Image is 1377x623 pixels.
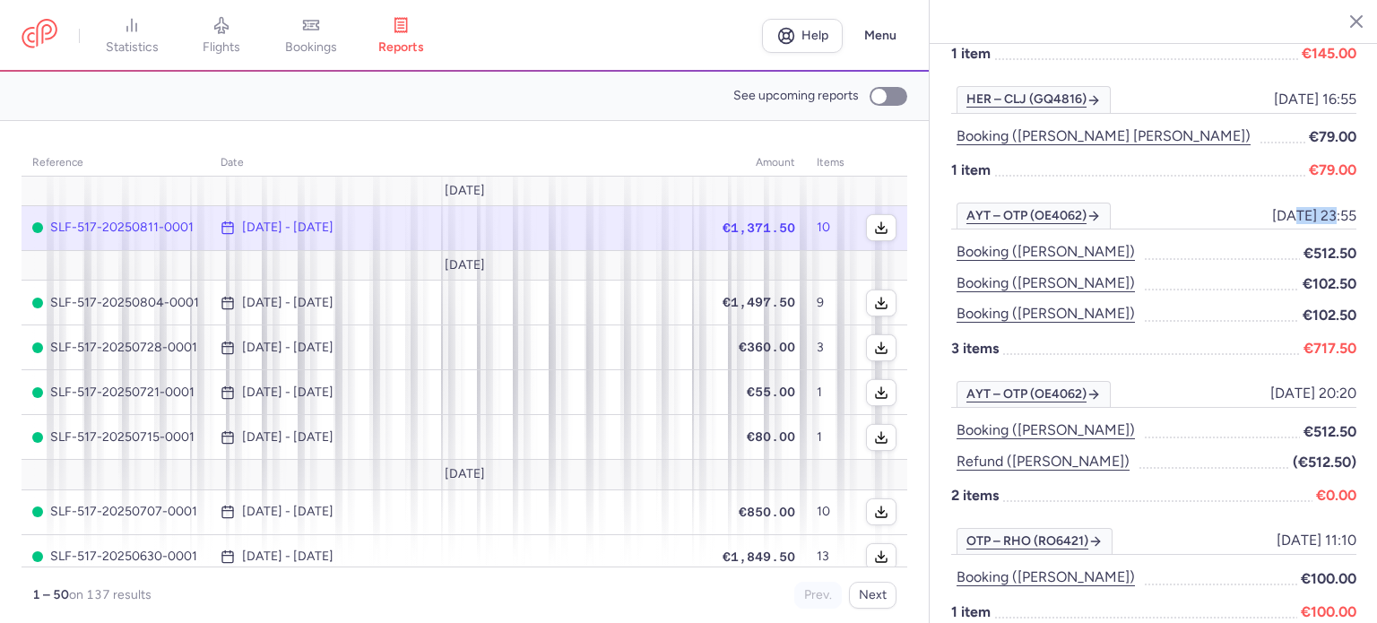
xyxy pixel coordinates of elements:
[806,205,855,250] td: 10
[242,221,333,235] time: [DATE] - [DATE]
[762,19,843,53] a: Help
[712,150,806,177] th: amount
[203,39,240,56] span: flights
[747,429,795,444] span: €80.00
[32,587,69,602] strong: 1 – 50
[22,19,57,52] a: CitizenPlane red outlined logo
[242,549,333,564] time: [DATE] - [DATE]
[951,272,1140,295] button: Booking ([PERSON_NAME])
[951,42,1356,65] p: 1 item
[1301,601,1356,623] span: €100.00
[806,325,855,370] td: 3
[445,184,485,198] span: [DATE]
[849,582,896,609] button: Next
[951,159,1356,181] p: 1 item
[32,549,199,564] span: SLF-517-20250630-0001
[739,340,795,354] span: €360.00
[806,415,855,460] td: 1
[445,467,485,481] span: [DATE]
[1303,337,1356,359] span: €717.50
[378,39,424,56] span: reports
[853,19,907,53] button: Menu
[951,450,1135,473] button: Refund ([PERSON_NAME])
[747,385,795,399] span: €55.00
[951,337,1356,359] p: 3 items
[266,16,356,56] a: bookings
[22,150,210,177] th: reference
[951,419,1140,442] button: Booking ([PERSON_NAME])
[1309,159,1356,181] span: €79.00
[242,341,333,355] time: [DATE] - [DATE]
[957,86,1111,113] a: HER – CLJ (GQ4816)
[957,528,1113,555] a: OTP – RHO (RO6421)
[806,370,855,415] td: 1
[32,296,199,310] span: SLF-517-20250804-0001
[1302,42,1356,65] span: €145.00
[32,385,199,400] span: SLF-517-20250721-0001
[723,295,795,309] span: €1,497.50
[1303,304,1356,326] span: €102.50
[951,125,1256,148] button: Booking ([PERSON_NAME] [PERSON_NAME])
[87,16,177,56] a: statistics
[210,150,712,177] th: date
[242,430,333,445] time: [DATE] - [DATE]
[951,240,1140,264] button: Booking ([PERSON_NAME])
[806,281,855,325] td: 9
[739,505,795,519] span: €850.00
[806,489,855,534] td: 10
[1293,451,1356,473] span: (€512.50)
[951,566,1140,589] button: Booking ([PERSON_NAME])
[957,203,1111,229] a: AYT – OTP (OE4062)
[32,430,199,445] span: SLF-517-20250715-0001
[285,39,337,56] span: bookings
[723,221,795,235] span: €1,371.50
[242,296,333,310] time: [DATE] - [DATE]
[1277,532,1356,549] span: [DATE] 11:10
[1301,567,1356,590] span: €100.00
[733,89,859,103] span: See upcoming reports
[445,258,485,273] span: [DATE]
[242,385,333,400] time: [DATE] - [DATE]
[957,381,1111,408] a: AYT – OTP (OE4062)
[1303,420,1356,443] span: €512.50
[32,341,199,355] span: SLF-517-20250728-0001
[1272,208,1356,224] span: [DATE] 23:55
[106,39,159,56] span: statistics
[951,302,1140,325] button: Booking ([PERSON_NAME])
[1316,484,1356,506] span: €0.00
[1274,91,1356,108] span: [DATE] 16:55
[794,582,842,609] button: Prev.
[1303,273,1356,295] span: €102.50
[951,601,1356,623] p: 1 item
[242,505,333,519] time: [DATE] - [DATE]
[801,29,828,42] span: Help
[806,534,855,579] td: 13
[177,16,266,56] a: flights
[69,587,152,602] span: on 137 results
[1309,125,1356,148] span: €79.00
[32,221,199,235] span: SLF-517-20250811-0001
[723,549,795,564] span: €1,849.50
[32,505,199,519] span: SLF-517-20250707-0001
[951,484,1356,506] p: 2 items
[1303,242,1356,264] span: €512.50
[1270,385,1356,402] span: [DATE] 20:20
[356,16,446,56] a: reports
[806,150,855,177] th: items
